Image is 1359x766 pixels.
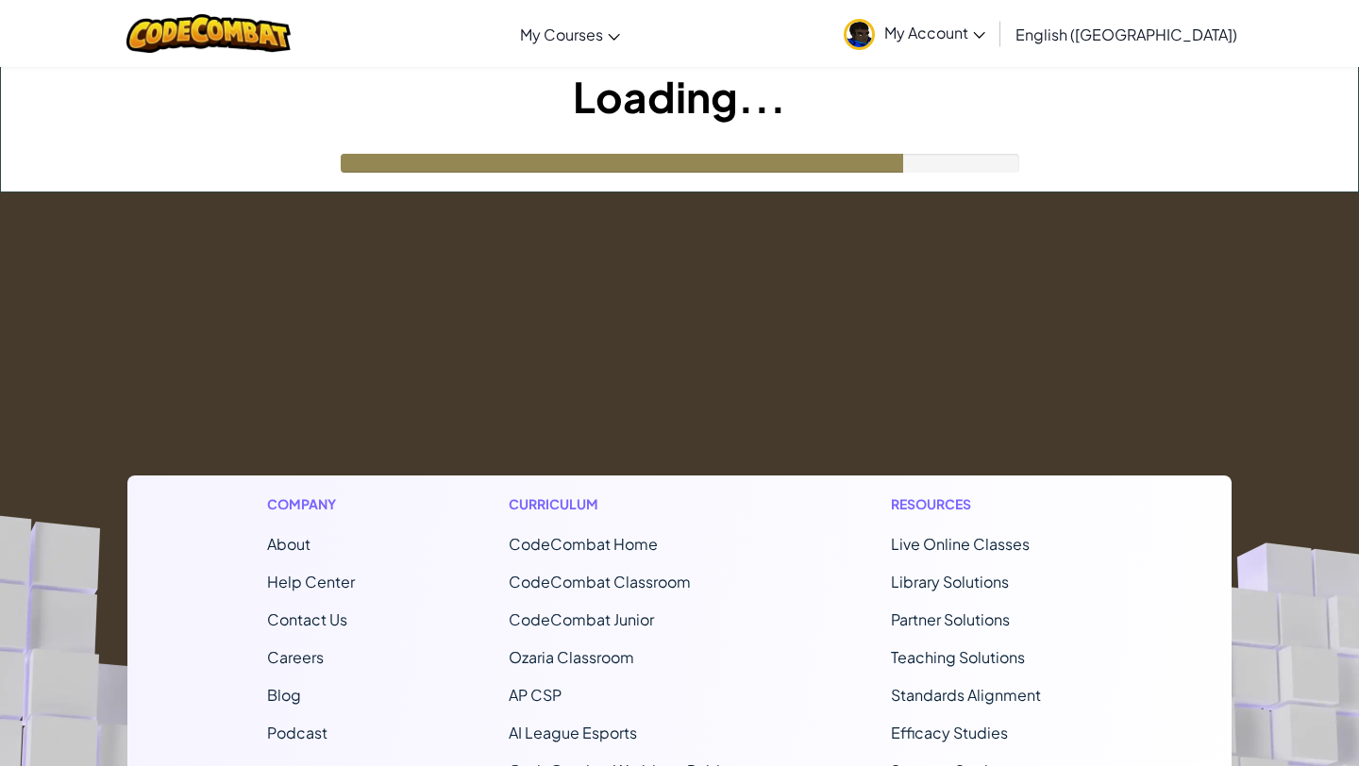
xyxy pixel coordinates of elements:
[267,685,301,705] a: Blog
[1015,25,1237,44] span: English ([GEOGRAPHIC_DATA])
[267,723,327,742] a: Podcast
[834,4,995,63] a: My Account
[891,572,1009,591] a: Library Solutions
[891,647,1025,667] a: Teaching Solutions
[509,723,637,742] a: AI League Esports
[884,23,985,42] span: My Account
[509,494,737,514] h1: Curriculum
[511,8,629,59] a: My Courses
[509,572,691,591] a: CodeCombat Classroom
[891,723,1008,742] a: Efficacy Studies
[267,494,355,514] h1: Company
[1,67,1358,125] h1: Loading...
[509,534,658,554] span: CodeCombat Home
[844,19,875,50] img: avatar
[267,609,347,629] span: Contact Us
[891,534,1030,554] a: Live Online Classes
[509,647,634,667] a: Ozaria Classroom
[509,609,654,629] a: CodeCombat Junior
[267,534,310,554] a: About
[1006,8,1247,59] a: English ([GEOGRAPHIC_DATA])
[891,609,1010,629] a: Partner Solutions
[267,572,355,591] a: Help Center
[267,647,324,667] a: Careers
[520,25,603,44] span: My Courses
[126,14,292,53] img: CodeCombat logo
[891,685,1041,705] a: Standards Alignment
[891,494,1092,514] h1: Resources
[509,685,562,705] a: AP CSP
